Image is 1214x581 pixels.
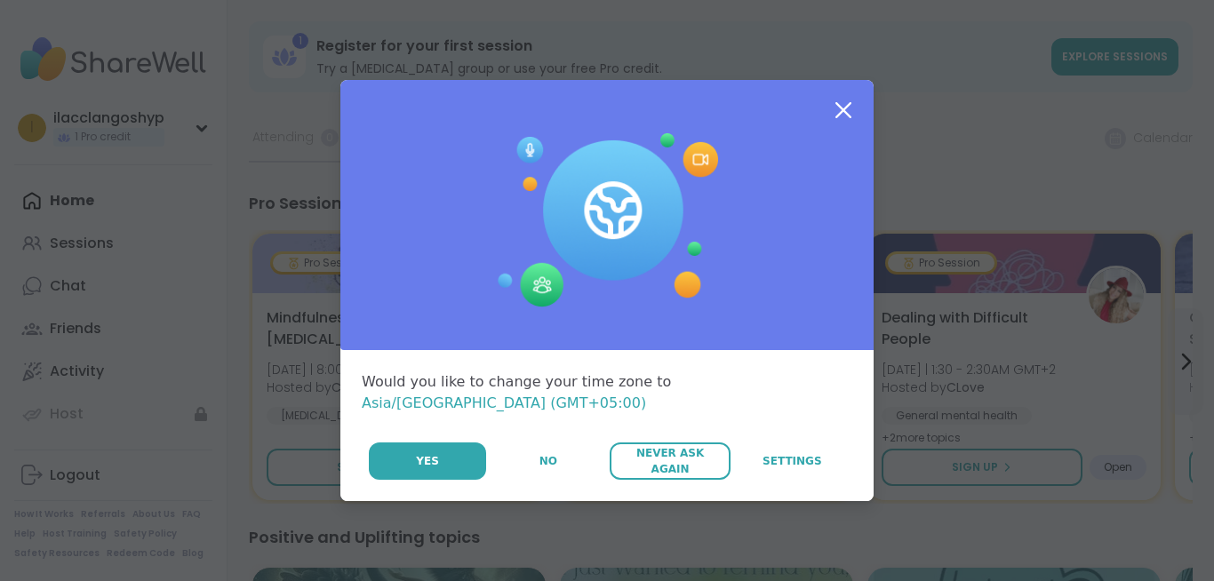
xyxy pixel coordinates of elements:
a: Settings [732,442,852,480]
span: Settings [763,453,822,469]
button: Never Ask Again [610,442,730,480]
button: Yes [369,442,486,480]
div: Would you like to change your time zone to [362,371,852,414]
img: Session Experience [496,133,718,307]
span: Yes [416,453,439,469]
button: No [488,442,608,480]
span: Asia/[GEOGRAPHIC_DATA] (GMT+05:00) [362,394,646,411]
span: Never Ask Again [619,445,721,477]
span: No [539,453,557,469]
